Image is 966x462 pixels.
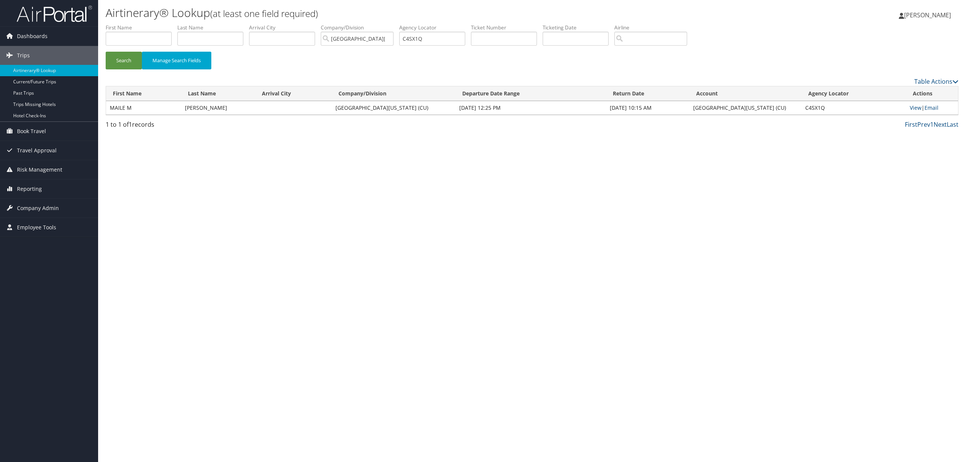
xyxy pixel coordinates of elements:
[255,86,332,101] th: Arrival City: activate to sort column descending
[106,52,142,69] button: Search
[181,86,255,101] th: Last Name: activate to sort column ascending
[106,120,311,133] div: 1 to 1 of records
[17,5,92,23] img: airportal-logo.png
[917,120,930,129] a: Prev
[910,104,921,111] a: View
[332,86,455,101] th: Company/Division
[17,122,46,141] span: Book Travel
[106,5,674,21] h1: Airtinerary® Lookup
[906,86,958,101] th: Actions
[332,101,455,115] td: [GEOGRAPHIC_DATA][US_STATE] (CU)
[177,24,249,31] label: Last Name
[606,101,689,115] td: [DATE] 10:15 AM
[181,101,255,115] td: [PERSON_NAME]
[17,180,42,198] span: Reporting
[543,24,614,31] label: Ticketing Date
[106,101,181,115] td: MAILE M
[17,141,57,160] span: Travel Approval
[142,52,211,69] button: Manage Search Fields
[471,24,543,31] label: Ticket Number
[934,120,947,129] a: Next
[924,104,938,111] a: Email
[689,101,801,115] td: [GEOGRAPHIC_DATA][US_STATE] (CU)
[689,86,801,101] th: Account: activate to sort column ascending
[17,27,48,46] span: Dashboards
[914,77,958,86] a: Table Actions
[249,24,321,31] label: Arrival City
[106,86,181,101] th: First Name: activate to sort column ascending
[17,46,30,65] span: Trips
[129,120,132,129] span: 1
[399,24,471,31] label: Agency Locator
[801,101,906,115] td: C4SX1Q
[614,24,693,31] label: Airline
[17,218,56,237] span: Employee Tools
[210,7,318,20] small: (at least one field required)
[17,160,62,179] span: Risk Management
[899,4,958,26] a: [PERSON_NAME]
[930,120,934,129] a: 1
[17,199,59,218] span: Company Admin
[106,24,177,31] label: First Name
[904,11,951,19] span: [PERSON_NAME]
[321,24,399,31] label: Company/Division
[906,101,958,115] td: |
[947,120,958,129] a: Last
[905,120,917,129] a: First
[801,86,906,101] th: Agency Locator: activate to sort column ascending
[455,101,606,115] td: [DATE] 12:25 PM
[606,86,689,101] th: Return Date: activate to sort column ascending
[455,86,606,101] th: Departure Date Range: activate to sort column ascending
